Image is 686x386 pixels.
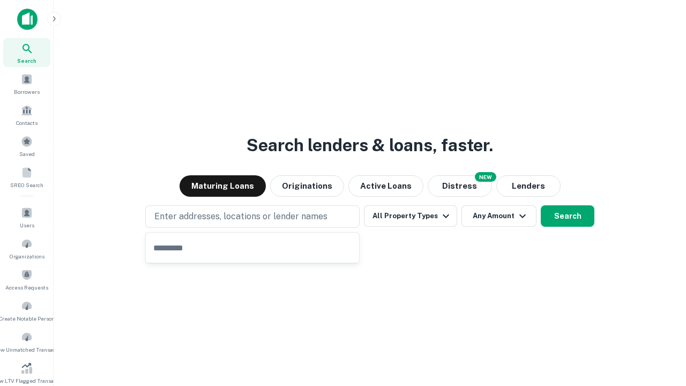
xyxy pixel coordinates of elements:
[632,300,686,352] iframe: Chat Widget
[19,150,35,158] span: Saved
[496,175,561,197] button: Lenders
[461,205,536,227] button: Any Amount
[3,203,50,232] a: Users
[3,100,50,129] a: Contacts
[10,252,44,261] span: Organizations
[180,175,266,197] button: Maturing Loans
[17,9,38,30] img: capitalize-icon.png
[5,283,48,292] span: Access Requests
[3,38,50,67] a: Search
[3,265,50,294] a: Access Requests
[364,205,457,227] button: All Property Types
[14,87,40,96] span: Borrowers
[17,56,36,65] span: Search
[348,175,423,197] button: Active Loans
[145,205,360,228] button: Enter addresses, locations or lender names
[541,205,594,227] button: Search
[428,175,492,197] button: Search distressed loans with lien and other non-mortgage details.
[3,296,50,325] a: Create Notable Person
[3,69,50,98] a: Borrowers
[3,131,50,160] a: Saved
[3,162,50,191] a: SREO Search
[270,175,344,197] button: Originations
[10,181,43,189] span: SREO Search
[20,221,34,229] span: Users
[154,210,327,223] p: Enter addresses, locations or lender names
[3,234,50,263] a: Organizations
[16,118,38,127] span: Contacts
[3,327,50,356] a: Review Unmatched Transactions
[247,132,493,158] h3: Search lenders & loans, faster.
[475,172,496,182] div: NEW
